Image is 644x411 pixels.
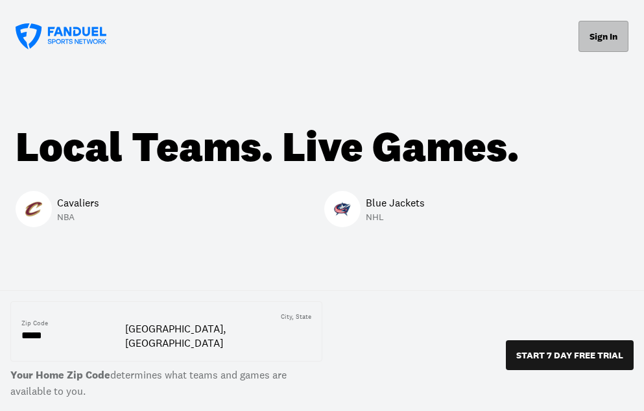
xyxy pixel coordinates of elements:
[25,201,42,218] img: Cavaliers
[10,362,322,409] label: determines what teams and games are available to you.
[366,210,425,223] p: NHL
[57,195,99,210] p: Cavaliers
[16,122,628,172] div: Local Teams. Live Games.
[57,210,99,223] p: NBA
[578,21,628,52] button: Sign In
[125,321,311,351] div: [GEOGRAPHIC_DATA], [GEOGRAPHIC_DATA]
[10,368,110,382] b: Your Home Zip Code
[16,191,99,231] a: CavaliersCavaliersCavaliersNBA
[506,340,634,370] button: START 7 DAY FREE TRIAL
[16,23,106,49] a: FanDuel Sports Network
[516,351,623,360] p: START 7 DAY FREE TRIAL
[366,195,425,210] p: Blue Jackets
[281,312,311,321] div: City, State
[334,201,351,218] img: Blue Jackets
[324,191,425,231] a: Blue JacketsBlue JacketsBlue JacketsNHL
[21,319,48,328] div: Zip Code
